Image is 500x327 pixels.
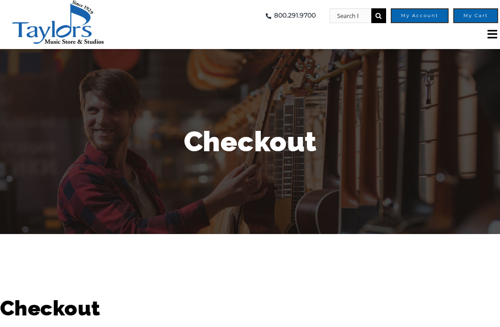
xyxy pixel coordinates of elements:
span: My Account [401,13,438,18]
input: Search Products... [330,8,371,23]
nav: Top Right [136,8,498,23]
h1: Checkout [14,122,486,161]
span: My Cart [463,13,488,18]
input: Search [371,8,386,23]
a: My Account [391,8,449,23]
span: 800.291.9700 [274,8,316,23]
a: 800.291.9700 [263,8,316,23]
a: My Cart [453,8,498,23]
nav: Main Menu [136,23,498,45]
